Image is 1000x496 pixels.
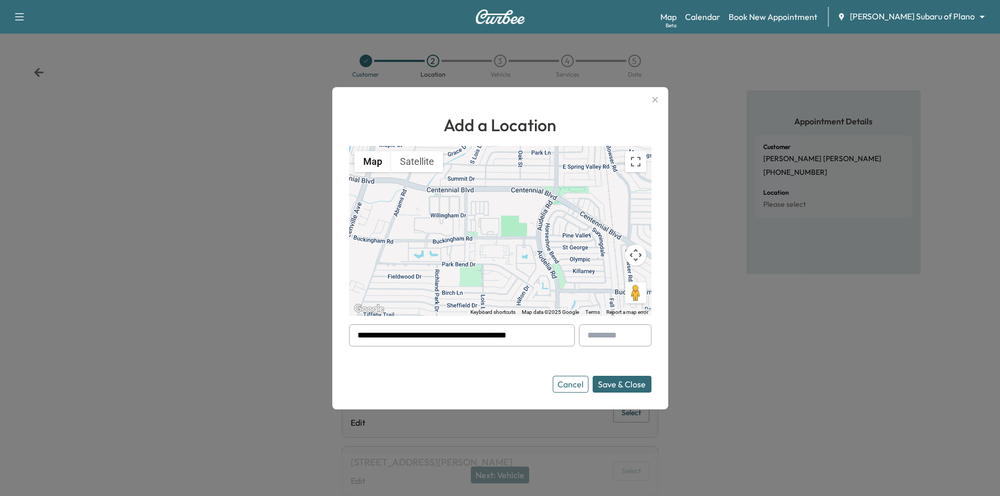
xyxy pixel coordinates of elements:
[606,309,648,315] a: Report a map error
[475,9,525,24] img: Curbee Logo
[352,302,386,316] img: Google
[850,10,975,23] span: [PERSON_NAME] Subaru of Plano
[553,376,588,393] button: Cancel
[391,151,443,172] button: Show satellite imagery
[660,10,677,23] a: MapBeta
[729,10,817,23] a: Book New Appointment
[593,376,651,393] button: Save & Close
[470,309,515,316] button: Keyboard shortcuts
[625,151,646,172] button: Toggle fullscreen view
[585,309,600,315] a: Terms (opens in new tab)
[352,302,386,316] a: Open this area in Google Maps (opens a new window)
[685,10,720,23] a: Calendar
[625,245,646,266] button: Map camera controls
[349,112,651,138] h1: Add a Location
[522,309,579,315] span: Map data ©2025 Google
[625,282,646,303] button: Drag Pegman onto the map to open Street View
[354,151,391,172] button: Show street map
[666,22,677,29] div: Beta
